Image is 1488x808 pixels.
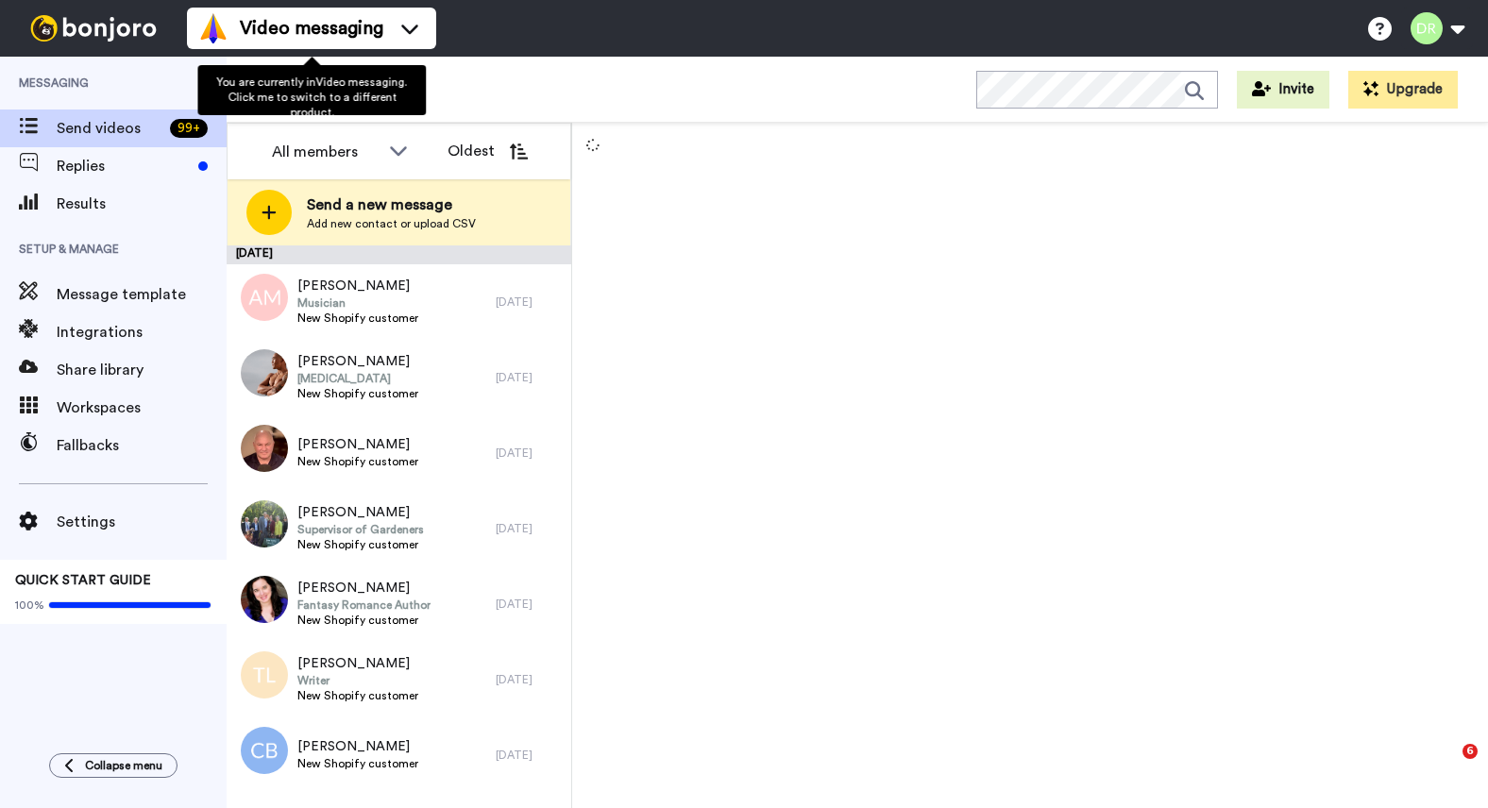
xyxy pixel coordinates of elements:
img: 57e3567a-fc39-4863-8cb0-c9d2f0770dab.jpg [241,500,288,547]
div: [DATE] [496,521,562,536]
span: New Shopify customer [297,688,418,703]
span: Workspaces [57,396,227,419]
span: Fallbacks [57,434,227,457]
div: [DATE] [496,370,562,385]
img: bj-logo-header-white.svg [23,15,164,42]
button: Oldest [433,132,542,170]
span: Send videos [57,117,162,140]
span: New Shopify customer [297,756,418,771]
span: New Shopify customer [297,613,431,628]
span: You are currently in Video messaging . Click me to switch to a different product. [216,76,407,118]
span: [PERSON_NAME] [297,579,431,598]
img: vm-color.svg [198,13,228,43]
span: 6 [1463,744,1478,759]
span: Video messaging [240,15,383,42]
span: New Shopify customer [297,537,424,552]
span: Integrations [57,321,227,344]
span: [PERSON_NAME] [297,277,418,295]
span: Settings [57,511,227,533]
span: Add new contact or upload CSV [307,216,476,231]
span: Collapse menu [85,758,162,773]
span: [PERSON_NAME] [297,654,418,673]
span: Writer [297,673,418,688]
div: [DATE] [496,295,562,310]
span: Send a new message [307,194,476,216]
span: 100% [15,598,44,613]
div: [DATE] [227,245,571,264]
div: [DATE] [496,672,562,687]
img: am.png [241,274,288,321]
span: Replies [57,155,191,177]
div: [DATE] [496,597,562,612]
div: [DATE] [496,748,562,763]
span: Musician [297,295,418,311]
span: [PERSON_NAME] [297,737,418,756]
img: 440555d6-2b96-48ac-99fc-8e318d4fe055.jpg [241,349,288,396]
span: Results [57,193,227,215]
span: New Shopify customer [297,386,418,401]
span: Fantasy Romance Author [297,598,431,613]
span: Message template [57,283,227,306]
span: Supervisor of Gardeners [297,522,424,537]
span: New Shopify customer [297,311,418,326]
span: [PERSON_NAME] [297,435,418,454]
span: QUICK START GUIDE [15,574,151,587]
span: New Shopify customer [297,454,418,469]
span: [PERSON_NAME] [297,503,424,522]
div: All members [272,141,380,163]
img: ff383ac3-053a-4cdb-a7ee-448903046a90.jpg [241,425,288,472]
span: Share library [57,359,227,381]
button: Upgrade [1348,71,1458,109]
button: Collapse menu [49,753,178,778]
div: 99 + [170,119,208,138]
span: [PERSON_NAME] [297,352,418,371]
span: [MEDICAL_DATA] [297,371,418,386]
img: cb.png [241,727,288,774]
div: [DATE] [496,446,562,461]
img: tl.png [241,651,288,699]
img: c0ad799a-77de-47cc-9919-8d619a4ef348.jpg [241,576,288,623]
iframe: Intercom live chat [1424,744,1469,789]
button: Invite [1237,71,1329,109]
